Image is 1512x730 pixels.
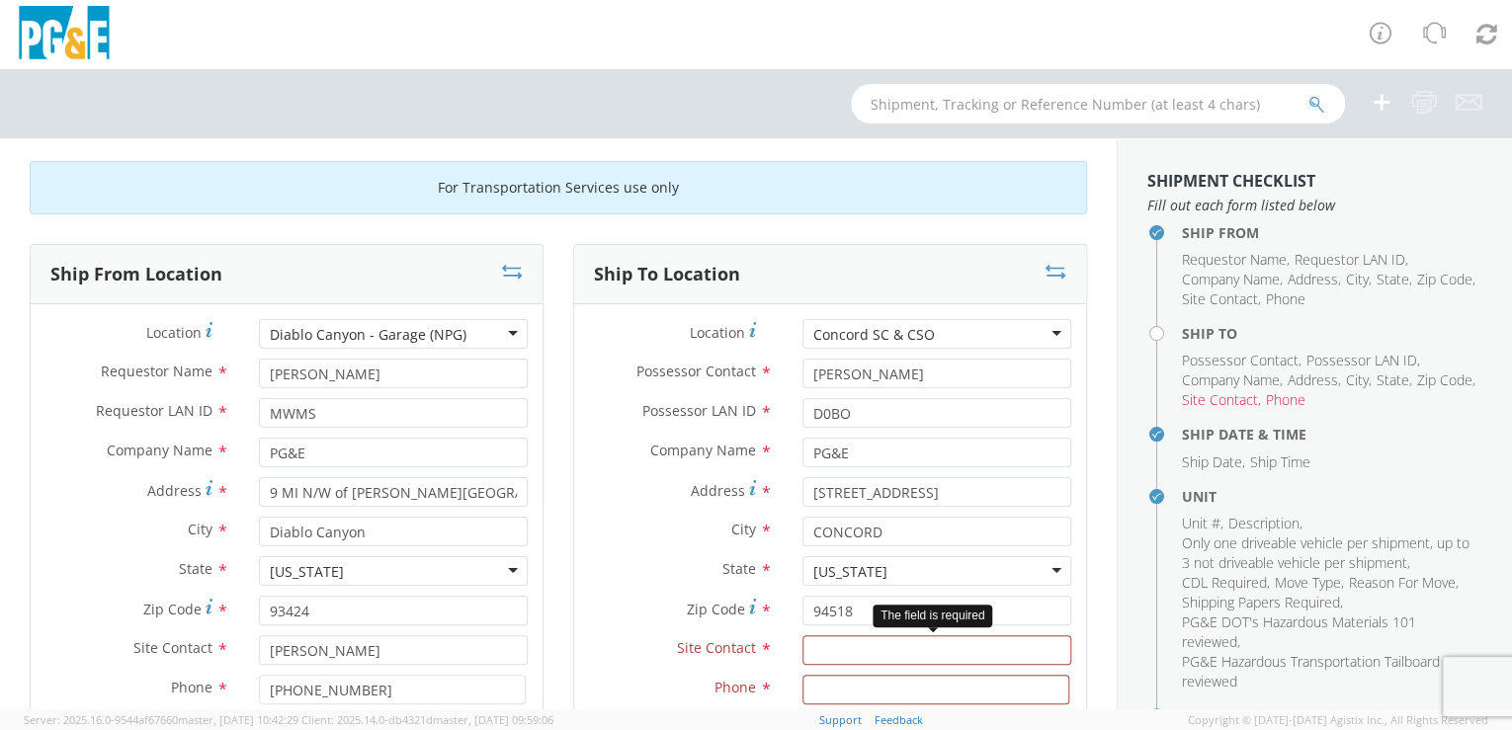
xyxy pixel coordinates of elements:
span: Address [1288,370,1338,389]
span: Requestor LAN ID [1295,250,1405,269]
span: Ship Date [1182,452,1242,471]
span: Location [146,323,202,342]
span: Client: 2025.14.0-db4321d [301,712,553,727]
span: Description [1228,514,1300,532]
li: , [1182,612,1477,652]
span: State [1377,270,1409,288]
div: For Transportation Services use only [30,161,1087,214]
span: State [179,559,212,578]
h4: Ship From [1182,225,1482,240]
div: The field is required [873,605,992,627]
span: Requestor LAN ID [96,401,212,420]
li: , [1295,250,1408,270]
span: City [1346,370,1369,389]
span: Phone [171,678,212,696]
span: Address [147,481,202,500]
span: Phone [714,678,756,696]
span: Possessor LAN ID [642,401,756,420]
a: Feedback [875,712,923,727]
span: Zip Code [1417,370,1472,389]
img: pge-logo-06675f144f4cfa6a6814.png [15,6,114,64]
span: City [188,520,212,538]
span: Requestor Name [101,362,212,380]
span: State [722,559,756,578]
span: Address [691,481,745,500]
span: Server: 2025.16.0-9544af67660 [24,712,298,727]
a: Support [819,712,862,727]
span: PG&E DOT's Hazardous Materials 101 reviewed [1182,612,1416,651]
li: , [1182,533,1477,573]
span: Possessor LAN ID [1306,351,1417,369]
h3: Ship To Location [594,265,740,284]
strong: Shipment Checklist [1147,170,1315,192]
li: , [1306,351,1420,370]
span: Only one driveable vehicle per shipment, up to 3 not driveable vehicle per shipment [1182,533,1470,572]
li: , [1417,370,1475,390]
span: Site Contact [133,638,212,657]
li: , [1377,370,1412,390]
span: master, [DATE] 09:59:06 [433,712,553,727]
li: , [1182,514,1223,533]
li: , [1377,270,1412,289]
li: , [1346,270,1372,289]
span: Zip Code [687,600,745,618]
span: Requestor Name [1182,250,1287,269]
li: , [1288,270,1341,289]
div: Concord SC & CSO [813,325,935,345]
span: Site Contact [1182,289,1258,308]
span: Ship Time [1250,452,1310,471]
span: Site Contact [677,638,756,657]
li: , [1182,351,1302,370]
li: , [1288,370,1341,390]
span: Company Name [1182,270,1280,288]
li: , [1182,452,1245,472]
span: Phone [1266,390,1305,409]
h4: Ship To [1182,326,1482,341]
span: Move Type [1275,573,1341,592]
span: State [1377,370,1409,389]
span: Location [690,323,745,342]
li: , [1228,514,1302,533]
span: Possessor Contact [636,362,756,380]
span: Address [1288,270,1338,288]
span: Zip Code [143,600,202,618]
span: Shipping Papers Required [1182,593,1340,611]
span: PG&E Hazardous Transportation Tailboard reviewed [1182,652,1440,690]
span: Fill out each form listed below [1147,196,1482,215]
li: , [1182,593,1343,612]
li: , [1182,289,1261,309]
div: Diablo Canyon - Garage (NPG) [270,325,466,345]
span: Phone [1266,289,1305,308]
div: [US_STATE] [270,562,344,582]
span: Company Name [107,441,212,459]
li: , [1417,270,1475,289]
span: Reason For Move [1349,573,1456,592]
li: , [1346,370,1372,390]
h3: Ship From Location [50,265,222,284]
li: , [1349,573,1459,593]
div: [US_STATE] [813,562,887,582]
span: Company Name [650,441,756,459]
span: Company Name [1182,370,1280,389]
h4: Ship Date & Time [1182,427,1482,442]
li: , [1182,250,1290,270]
li: , [1275,573,1344,593]
span: Site Contact [1182,390,1258,409]
span: City [731,520,756,538]
span: master, [DATE] 10:42:29 [178,712,298,727]
li: , [1182,573,1270,593]
span: CDL Required [1182,573,1267,592]
span: City [1346,270,1369,288]
span: Unit # [1182,514,1220,532]
li: , [1182,270,1283,289]
li: , [1182,370,1283,390]
input: Shipment, Tracking or Reference Number (at least 4 chars) [851,84,1345,123]
li: , [1182,390,1261,410]
h4: Unit [1182,489,1482,504]
span: Copyright © [DATE]-[DATE] Agistix Inc., All Rights Reserved [1188,712,1488,728]
span: Possessor Contact [1182,351,1299,369]
span: Zip Code [1417,270,1472,288]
